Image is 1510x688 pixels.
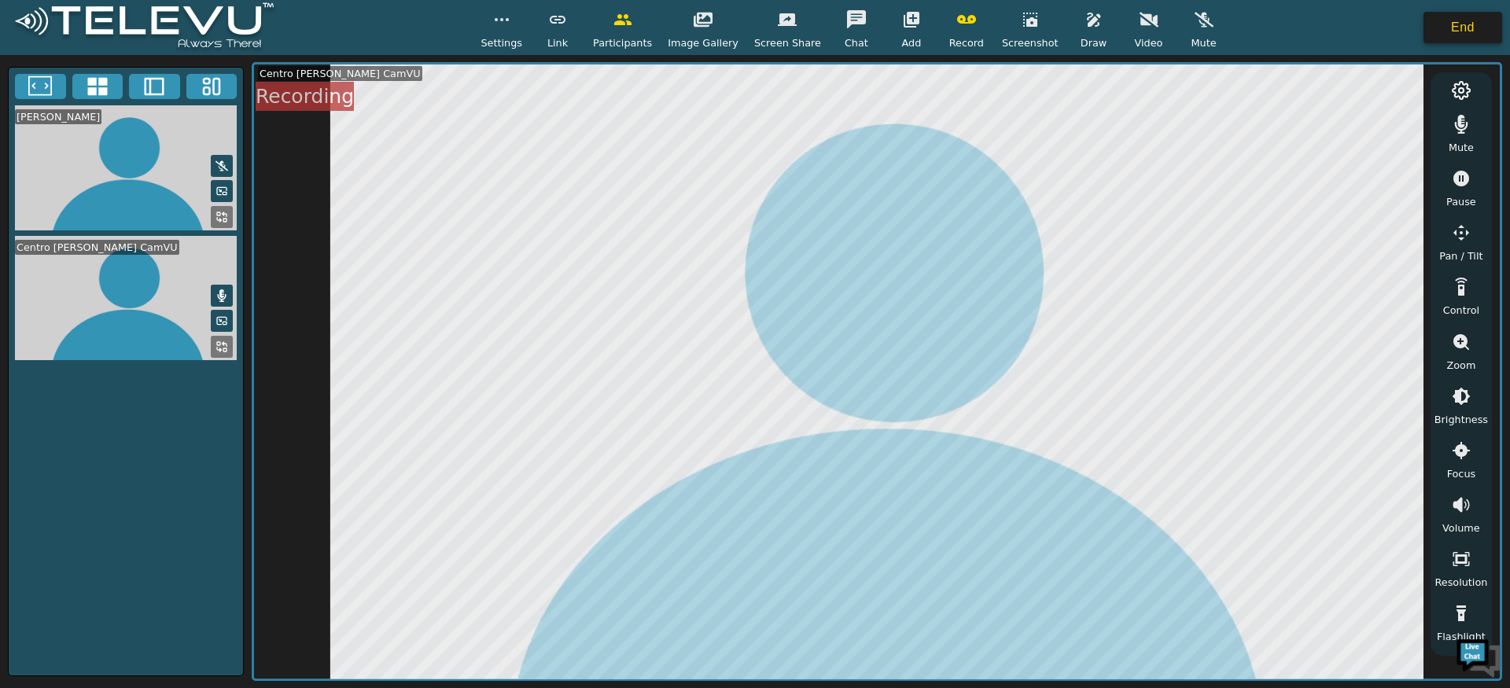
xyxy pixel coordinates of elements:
span: Pan / Tilt [1439,248,1482,263]
div: Centro [PERSON_NAME] CamVU [258,66,422,81]
span: Image Gallery [668,35,738,50]
span: Pause [1446,194,1476,209]
span: Control [1443,303,1479,318]
span: Video [1135,35,1163,50]
span: Draw [1081,35,1107,50]
button: Two Window Medium [129,74,180,99]
span: We're online! [91,198,217,357]
button: Mute [211,285,233,307]
div: Centro [PERSON_NAME] CamVU [15,240,179,255]
span: Volume [1442,521,1480,535]
button: Fullscreen [15,74,66,99]
button: End [1423,12,1502,43]
span: Screenshot [1002,35,1059,50]
button: Replace Feed [211,206,233,228]
span: Flashlight [1437,629,1486,644]
button: Picture in Picture [211,180,233,202]
span: Zoom [1446,358,1475,373]
button: Picture in Picture [211,310,233,332]
span: Screen Share [754,35,821,50]
span: Settings [481,35,522,50]
button: Mute [211,155,233,177]
div: Chat with us now [82,83,264,103]
span: Resolution [1434,575,1487,590]
span: Mute [1449,140,1474,155]
textarea: Type your message and hit 'Enter' [8,429,300,484]
span: Record [949,35,984,50]
span: Mute [1191,35,1216,50]
span: Focus [1447,466,1476,481]
button: Replace Feed [211,336,233,358]
span: Link [547,35,568,50]
span: Chat [845,35,868,50]
img: Chat Widget [1455,633,1502,680]
span: Brightness [1434,412,1488,427]
div: Recording [256,82,354,112]
img: d_736959983_company_1615157101543_736959983 [27,73,66,112]
span: Add [902,35,922,50]
div: Minimize live chat window [258,8,296,46]
button: Three Window Medium [186,74,238,99]
div: [PERSON_NAME] [15,109,101,124]
span: Participants [593,35,652,50]
button: 4x4 [72,74,123,99]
